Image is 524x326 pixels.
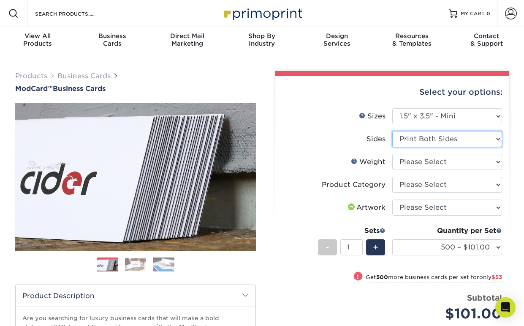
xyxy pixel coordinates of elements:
a: Direct MailMarketing [150,27,225,54]
span: Contact [449,32,524,40]
img: ModCard™ 01 [15,56,256,297]
span: Shop By [225,32,299,40]
span: MY CART [461,10,485,17]
img: Business Cards 02 [125,258,146,271]
span: 0 [486,11,490,16]
img: Primoprint [220,4,304,22]
div: Artwork [346,203,386,213]
span: Direct Mail [150,32,225,40]
div: Services [299,32,374,47]
div: & Templates [374,32,449,47]
div: & Support [449,32,524,47]
div: $101.00 [399,304,502,324]
div: Sides [367,134,386,144]
div: Industry [225,32,299,47]
a: Contact& Support [449,27,524,54]
strong: Subtotal [467,293,502,302]
span: Business [75,32,149,40]
a: ModCard™Business Cards [15,85,256,93]
a: Shop ByIndustry [225,27,299,54]
span: Design [299,32,374,40]
span: ModCard™ [15,85,53,93]
span: $53 [491,274,502,280]
span: + [373,241,378,254]
h1: Business Cards [15,85,256,93]
span: only [479,274,502,280]
iframe: Google Customer Reviews [2,300,72,323]
div: Weight [351,157,386,167]
a: Business Cards [57,72,111,80]
img: Business Cards 03 [153,257,174,272]
a: BusinessCards [75,27,149,54]
img: Business Cards 01 [97,255,118,276]
div: Open Intercom Messenger [495,297,516,318]
div: Product Category [322,180,386,190]
a: Products [15,72,47,80]
a: DesignServices [299,27,374,54]
div: Sets [318,226,386,236]
span: ! [357,272,359,281]
h2: Product Description [16,285,255,307]
div: Quantity per Set [392,226,502,236]
div: Cards [75,32,149,47]
div: Sizes [359,111,386,121]
div: Select your options: [282,76,502,108]
a: Resources& Templates [374,27,449,54]
small: Get more business cards per set for [366,274,502,282]
div: Marketing [150,32,225,47]
span: - [326,241,329,254]
strong: 500 [376,274,388,280]
span: Resources [374,32,449,40]
input: SEARCH PRODUCTS..... [34,8,117,19]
